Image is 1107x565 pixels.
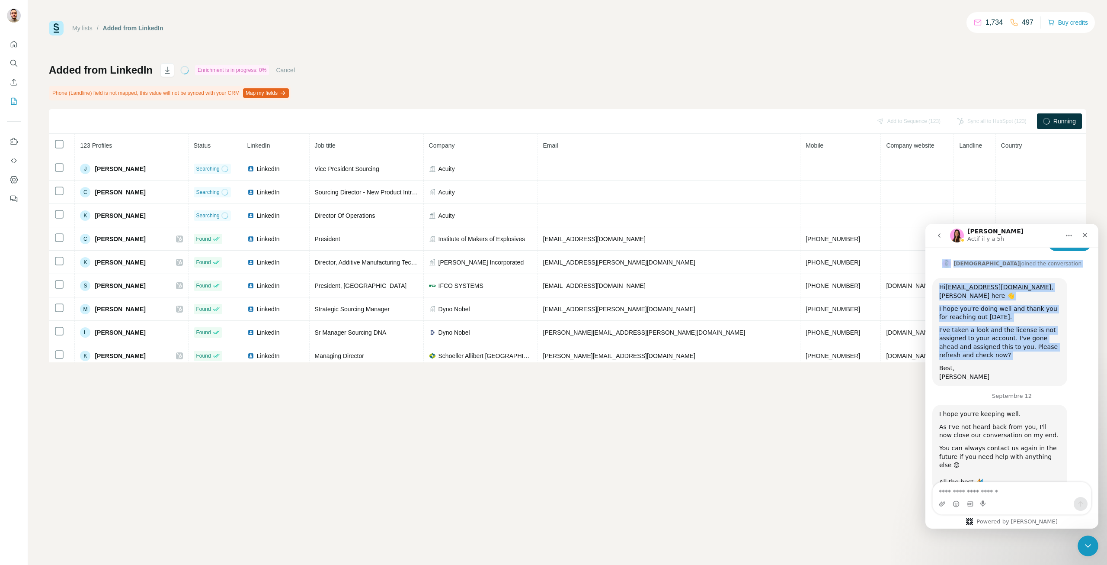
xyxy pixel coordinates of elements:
[543,282,646,289] span: [EMAIL_ADDRESS][DOMAIN_NAME]
[49,86,291,100] div: Phone (Landline) field is not mapped, this value will not be synced with your CRM
[247,282,254,289] img: LinkedIn logo
[72,25,93,32] a: My lists
[315,212,375,219] span: Director Of Operations
[7,9,21,23] img: Avatar
[1048,16,1088,29] button: Buy credits
[247,306,254,313] img: LinkedIn logo
[438,235,525,243] span: Institute of Makers of Explosives
[438,281,483,290] span: IFCO SYSTEMS
[985,17,1003,28] p: 1,734
[80,304,90,314] div: M
[80,327,90,338] div: L
[7,74,21,90] button: Enrich CSV
[95,165,145,173] span: [PERSON_NAME]
[806,306,860,313] span: [PHONE_NUMBER]
[543,259,695,266] span: [EMAIL_ADDRESS][PERSON_NAME][DOMAIN_NAME]
[196,165,220,173] span: Searching
[196,329,211,336] span: Found
[196,305,211,313] span: Found
[257,328,280,337] span: LinkedIn
[886,352,934,359] span: [DOMAIN_NAME]
[247,142,270,149] span: LinkedIn
[438,258,524,267] span: [PERSON_NAME] Incorporated
[95,258,145,267] span: [PERSON_NAME]
[95,352,145,360] span: [PERSON_NAME]
[7,191,21,207] button: Feedback
[80,142,112,149] span: 123 Profiles
[97,24,99,32] li: /
[429,142,455,149] span: Company
[276,66,295,74] button: Cancel
[247,236,254,242] img: LinkedIn logo
[257,305,280,313] span: LinkedIn
[103,24,163,32] div: Added from LinkedIn
[438,305,470,313] span: Dyno Nobel
[315,142,336,149] span: Job title
[7,36,21,52] button: Quick start
[438,211,455,220] span: Acuity
[543,306,695,313] span: [EMAIL_ADDRESS][PERSON_NAME][DOMAIN_NAME]
[543,142,558,149] span: Email
[7,134,21,149] button: Use Surfe on LinkedIn
[196,282,211,290] span: Found
[49,21,64,36] img: Surfe Logo
[196,235,211,243] span: Found
[543,329,745,336] span: [PERSON_NAME][EMAIL_ADDRESS][PERSON_NAME][DOMAIN_NAME]
[438,328,470,337] span: Dyno Nobel
[438,352,532,360] span: Schoeller Allibert [GEOGRAPHIC_DATA]
[429,329,436,336] img: company-logo
[95,328,145,337] span: [PERSON_NAME]
[886,142,934,149] span: Company website
[315,306,390,313] span: Strategic Sourcing Manager
[257,281,280,290] span: LinkedIn
[196,352,211,360] span: Found
[80,187,90,197] div: C
[80,351,90,361] div: K
[247,259,254,266] img: LinkedIn logo
[959,142,982,149] span: Landline
[80,210,90,221] div: K
[315,236,340,242] span: President
[95,305,145,313] span: [PERSON_NAME]
[95,235,145,243] span: [PERSON_NAME]
[257,258,280,267] span: LinkedIn
[806,282,860,289] span: [PHONE_NUMBER]
[1001,142,1022,149] span: Country
[195,65,269,75] div: Enrichment is in progress: 0%
[1022,17,1033,28] p: 497
[49,63,153,77] h1: Added from LinkedIn
[257,188,280,197] span: LinkedIn
[196,258,211,266] span: Found
[543,236,646,242] span: [EMAIL_ADDRESS][DOMAIN_NAME]
[7,55,21,71] button: Search
[315,189,435,196] span: Sourcing Director - New Product Introduction
[315,282,407,289] span: President, [GEOGRAPHIC_DATA]
[315,329,387,336] span: Sr Manager Sourcing DNA
[257,352,280,360] span: LinkedIn
[194,142,211,149] span: Status
[806,236,860,242] span: [PHONE_NUMBER]
[257,235,280,243] span: LinkedIn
